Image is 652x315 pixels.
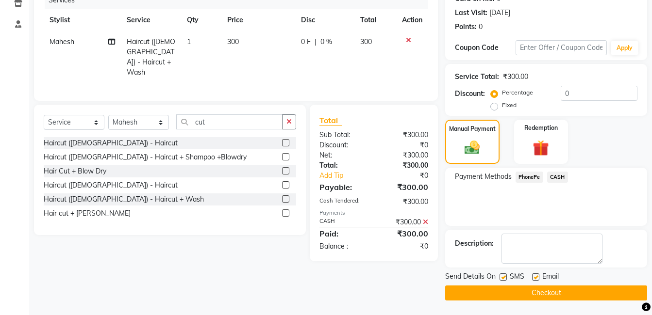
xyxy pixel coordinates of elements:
[44,208,131,219] div: Hair cut + [PERSON_NAME]
[44,166,106,176] div: Hair Cut + Blow Dry
[374,140,435,150] div: ₹0
[516,172,543,183] span: PhonePe
[312,217,374,227] div: CASH
[221,9,296,31] th: Price
[374,160,435,171] div: ₹300.00
[479,22,483,32] div: 0
[319,115,342,126] span: Total
[455,238,494,249] div: Description:
[295,9,354,31] th: Disc
[374,228,435,239] div: ₹300.00
[312,171,384,181] a: Add Tip
[312,150,374,160] div: Net:
[315,37,317,47] span: |
[312,181,374,193] div: Payable:
[374,197,435,207] div: ₹300.00
[455,172,512,182] span: Payment Methods
[455,8,487,18] div: Last Visit:
[455,72,499,82] div: Service Total:
[312,241,374,252] div: Balance :
[44,9,121,31] th: Stylist
[455,89,485,99] div: Discount:
[127,37,175,77] span: Haircut ([DEMOGRAPHIC_DATA]) - Haircut + Wash
[312,160,374,171] div: Total:
[44,138,178,148] div: Haircut ([DEMOGRAPHIC_DATA]) - Haircut
[312,197,374,207] div: Cash Tendered:
[176,114,283,129] input: Search or Scan
[312,130,374,140] div: Sub Total:
[44,180,178,190] div: Haircut ([DEMOGRAPHIC_DATA]) - Haircut
[319,209,428,217] div: Payments
[44,152,247,162] div: Haircut ([DEMOGRAPHIC_DATA]) - Haircut + Shampoo +Blowdry
[374,241,435,252] div: ₹0
[396,9,428,31] th: Action
[360,37,372,46] span: 300
[374,130,435,140] div: ₹300.00
[510,271,524,283] span: SMS
[503,72,528,82] div: ₹300.00
[445,271,496,283] span: Send Details On
[320,37,332,47] span: 0 %
[489,8,510,18] div: [DATE]
[187,37,191,46] span: 1
[611,41,638,55] button: Apply
[121,9,181,31] th: Service
[445,285,647,300] button: Checkout
[374,217,435,227] div: ₹300.00
[449,125,496,133] label: Manual Payment
[374,181,435,193] div: ₹300.00
[528,138,554,158] img: _gift.svg
[455,43,516,53] div: Coupon Code
[374,150,435,160] div: ₹300.00
[460,139,485,157] img: _cash.svg
[312,140,374,150] div: Discount:
[181,9,221,31] th: Qty
[301,37,311,47] span: 0 F
[542,271,559,283] span: Email
[547,172,568,183] span: CASH
[524,124,558,132] label: Redemption
[502,88,533,97] label: Percentage
[455,22,477,32] div: Points:
[227,37,239,46] span: 300
[44,194,204,205] div: Haircut ([DEMOGRAPHIC_DATA]) - Haircut + Wash
[384,171,435,181] div: ₹0
[50,37,74,46] span: Mahesh
[312,228,374,239] div: Paid:
[516,40,607,55] input: Enter Offer / Coupon Code
[354,9,396,31] th: Total
[502,101,517,110] label: Fixed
